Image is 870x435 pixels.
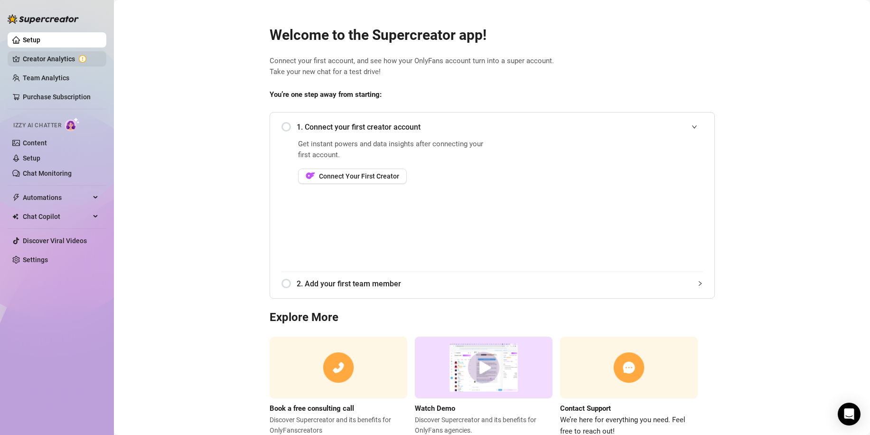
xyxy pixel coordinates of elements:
[697,281,703,286] span: collapsed
[692,124,697,130] span: expanded
[560,404,611,413] strong: Contact Support
[23,51,99,66] a: Creator Analytics exclamation-circle
[560,337,698,399] img: contact support
[65,117,80,131] img: AI Chatter
[23,36,40,44] a: Setup
[297,278,703,290] span: 2. Add your first team member
[270,404,354,413] strong: Book a free consulting call
[23,74,69,82] a: Team Analytics
[270,90,382,99] strong: You’re one step away from starting:
[270,310,715,325] h3: Explore More
[12,194,20,201] span: thunderbolt
[281,115,703,139] div: 1. Connect your first creator account
[415,404,455,413] strong: Watch Demo
[23,154,40,162] a: Setup
[23,209,90,224] span: Chat Copilot
[298,169,489,184] a: OFConnect Your First Creator
[306,171,315,180] img: OF
[838,403,861,426] div: Open Intercom Messenger
[8,14,79,24] img: logo-BBDzfeDw.svg
[23,93,91,101] a: Purchase Subscription
[513,139,703,260] iframe: Add Creators
[270,56,715,78] span: Connect your first account, and see how your OnlyFans account turn into a super account. Take you...
[12,213,19,220] img: Chat Copilot
[319,172,399,180] span: Connect Your First Creator
[415,337,552,399] img: supercreator demo
[298,139,489,161] span: Get instant powers and data insights after connecting your first account.
[270,26,715,44] h2: Welcome to the Supercreator app!
[270,337,407,399] img: consulting call
[23,237,87,245] a: Discover Viral Videos
[23,190,90,205] span: Automations
[297,121,703,133] span: 1. Connect your first creator account
[23,170,72,177] a: Chat Monitoring
[298,169,407,184] button: OFConnect Your First Creator
[281,272,703,295] div: 2. Add your first team member
[13,121,61,130] span: Izzy AI Chatter
[23,139,47,147] a: Content
[23,256,48,264] a: Settings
